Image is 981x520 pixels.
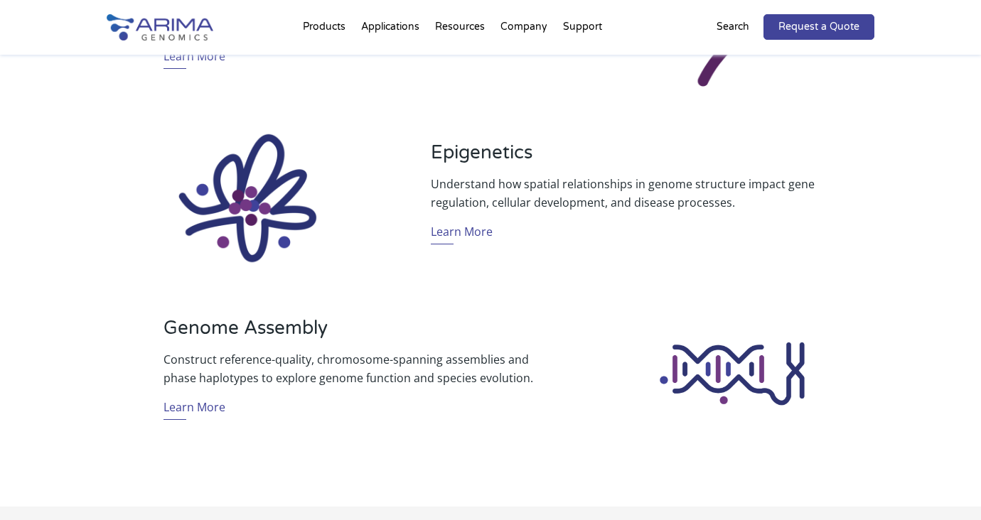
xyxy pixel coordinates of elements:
p: Construct reference-quality, chromosome-spanning assemblies and phase haplotypes to explore genom... [163,350,550,387]
img: Genome Assembly_Icon_Arima Genomics [649,330,818,417]
h3: Genome Assembly [163,317,550,350]
a: Learn More [163,398,225,420]
img: Arima-Genomics-logo [107,14,213,40]
a: Learn More [431,222,493,244]
a: Learn More [163,47,225,69]
iframe: Chat Widget [910,452,981,520]
a: Request a Quote [763,14,874,40]
img: Epigenetics_Icon_Arima Genomics [163,118,332,278]
p: Understand how spatial relationships in genome structure impact gene regulation, cellular develop... [431,175,817,212]
p: Search [717,18,749,36]
h3: Epigenetics [431,141,817,175]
